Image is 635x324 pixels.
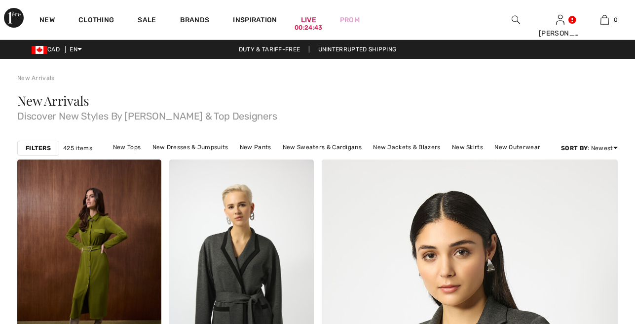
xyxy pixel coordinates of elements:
a: New [39,16,55,26]
a: Clothing [78,16,114,26]
a: 0 [583,14,627,26]
a: Live00:24:43 [301,15,316,25]
span: Inspiration [233,16,277,26]
img: My Info [556,14,564,26]
strong: Filters [26,144,51,153]
a: New Jackets & Blazers [368,141,445,154]
strong: Sort By [561,145,588,152]
div: : Newest [561,144,618,153]
a: New Skirts [447,141,488,154]
a: New Tops [108,141,146,154]
div: [PERSON_NAME] [539,28,582,39]
a: Prom [340,15,360,25]
a: Sale [138,16,156,26]
div: 00:24:43 [295,23,322,33]
img: 1ère Avenue [4,8,24,28]
a: New Pants [235,141,276,154]
a: New Outerwear [489,141,545,154]
a: Sign In [556,15,564,24]
span: Discover New Styles By [PERSON_NAME] & Top Designers [17,107,618,121]
span: 425 items [63,144,92,153]
span: 0 [614,15,618,24]
a: Brands [180,16,210,26]
a: New Dresses & Jumpsuits [148,141,233,154]
img: Canadian Dollar [32,46,47,54]
span: New Arrivals [17,92,89,109]
a: New Sweaters & Cardigans [278,141,367,154]
img: search the website [512,14,520,26]
a: New Arrivals [17,75,55,81]
img: My Bag [600,14,609,26]
span: CAD [32,46,64,53]
span: EN [70,46,82,53]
